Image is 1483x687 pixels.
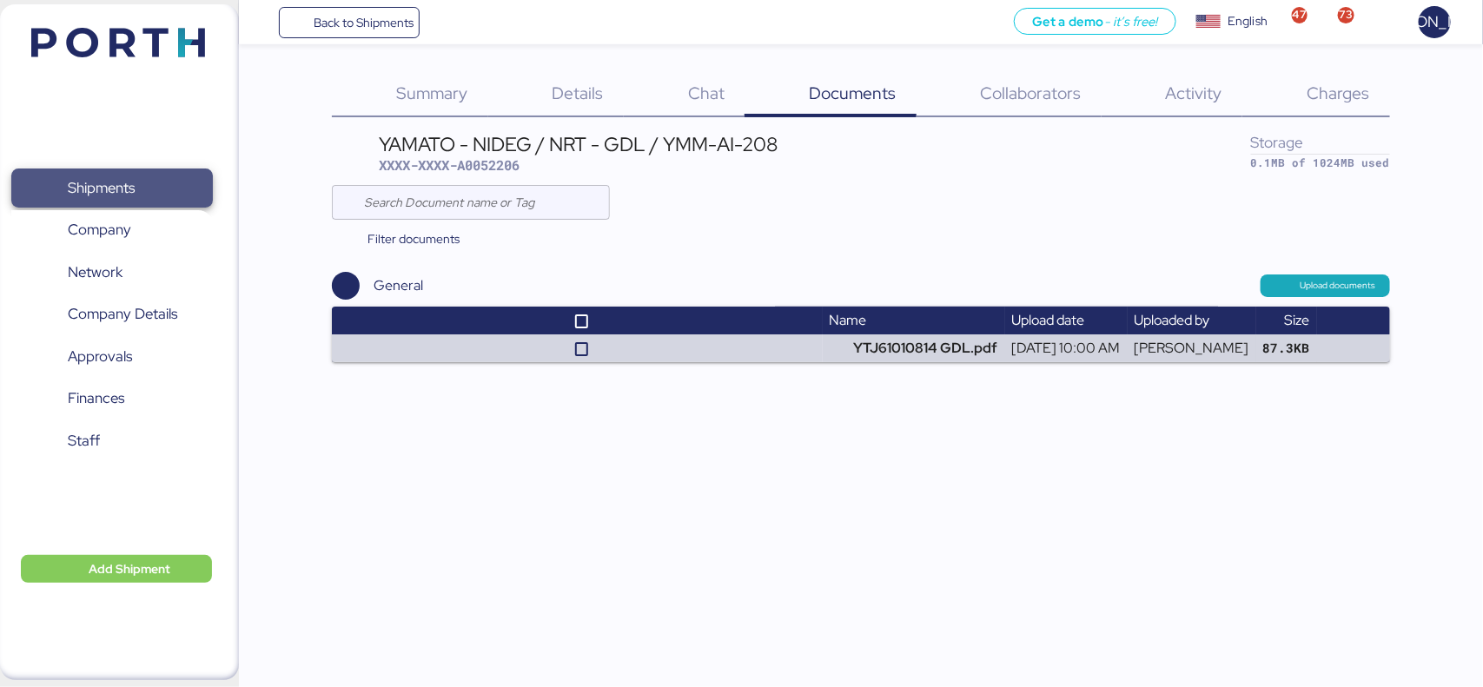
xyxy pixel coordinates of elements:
td: [DATE] 10:00 AM [1005,334,1128,362]
span: Uploaded by [1135,311,1210,329]
a: Back to Shipments [279,7,420,38]
span: Staff [68,428,100,453]
a: Company Details [11,294,213,334]
input: Search Document name or Tag [365,185,600,220]
span: Charges [1307,82,1369,104]
span: Details [553,82,604,104]
div: YAMATO - NIDEG / NRT - GDL / YMM-AI-208 [379,135,778,154]
span: Back to Shipments [314,12,414,33]
span: Filter documents [367,228,460,249]
span: XXXX-XXXX-A0052206 [379,156,520,174]
a: Network [11,253,213,293]
span: Add Shipment [89,558,170,579]
div: 0.1MB of 1024MB used [1251,155,1390,171]
span: Summary [396,82,467,104]
span: Collaborators [981,82,1082,104]
button: Filter documents [332,223,473,254]
a: Shipments [11,168,213,208]
div: English [1228,12,1268,30]
div: General [374,275,423,296]
a: Finances [11,379,213,419]
span: Size [1285,311,1310,329]
a: Company [11,210,213,250]
td: YTJ61010814 GDL.pdf [823,334,1005,362]
span: Shipments [68,175,135,201]
span: Upload date [1012,311,1085,329]
td: 87.3KB [1256,334,1317,362]
span: Finances [68,386,124,411]
span: Activity [1166,82,1222,104]
span: Approvals [68,344,132,369]
button: Add Shipment [21,555,212,583]
td: [PERSON_NAME] [1128,334,1256,362]
span: Storage [1251,132,1304,152]
button: Upload documents [1261,274,1390,297]
span: Upload documents [1301,278,1376,294]
span: Documents [809,82,896,104]
span: Name [830,311,867,329]
span: Company [68,217,131,242]
span: Network [68,260,122,285]
button: Menu [249,8,279,37]
a: Approvals [11,337,213,377]
span: Chat [688,82,725,104]
span: Company Details [68,301,177,327]
a: Staff [11,421,213,461]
